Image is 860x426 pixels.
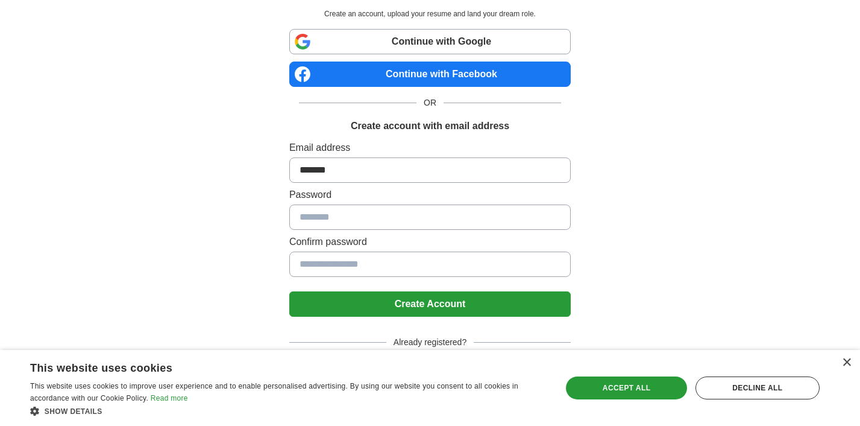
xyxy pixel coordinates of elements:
label: Email address [289,141,571,155]
div: Accept all [566,377,686,399]
label: Confirm password [289,235,571,249]
span: OR [416,97,444,109]
span: Already registered? [386,336,474,349]
h1: Create account with email address [351,119,509,133]
span: Show details [45,407,102,416]
div: Close [842,358,851,367]
div: Show details [30,405,546,417]
p: Create an account, upload your resume and land your dream role. [292,8,568,19]
a: Continue with Facebook [289,62,571,87]
label: Password [289,188,571,202]
a: Continue with Google [289,29,571,54]
button: Create Account [289,291,571,317]
div: Decline all [695,377,820,399]
a: Read more, opens a new window [151,394,188,402]
span: This website uses cookies to improve user experience and to enable personalised advertising. By u... [30,382,518,402]
div: This website uses cookies [30,357,516,375]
